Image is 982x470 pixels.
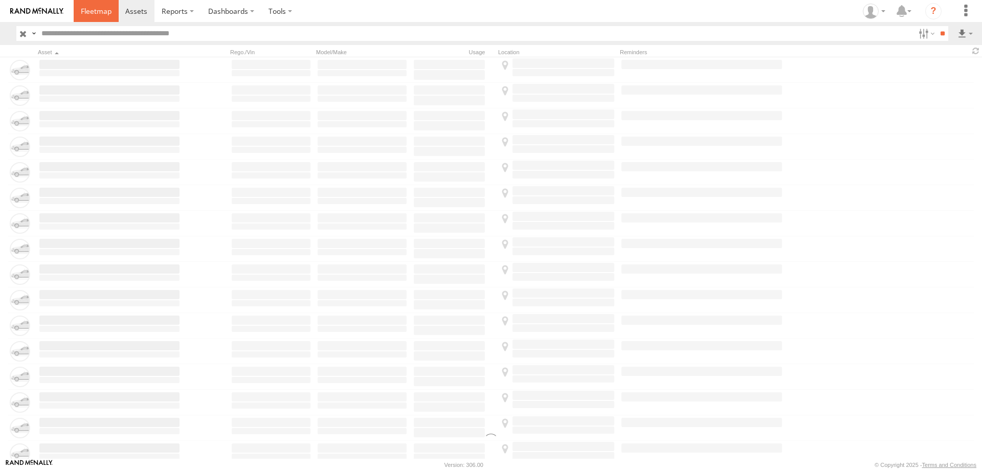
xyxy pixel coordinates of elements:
[956,26,974,41] label: Export results as...
[412,49,494,56] div: Usage
[316,49,408,56] div: Model/Make
[875,462,976,468] div: © Copyright 2025 -
[970,46,982,56] span: Refresh
[914,26,936,41] label: Search Filter Options
[859,4,889,19] div: Tye Clark
[925,3,942,19] i: ?
[6,460,53,470] a: Visit our Website
[10,8,63,15] img: rand-logo.svg
[922,462,976,468] a: Terms and Conditions
[230,49,312,56] div: Rego./Vin
[444,462,483,468] div: Version: 306.00
[38,49,181,56] div: Click to Sort
[498,49,616,56] div: Location
[620,49,784,56] div: Reminders
[30,26,38,41] label: Search Query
